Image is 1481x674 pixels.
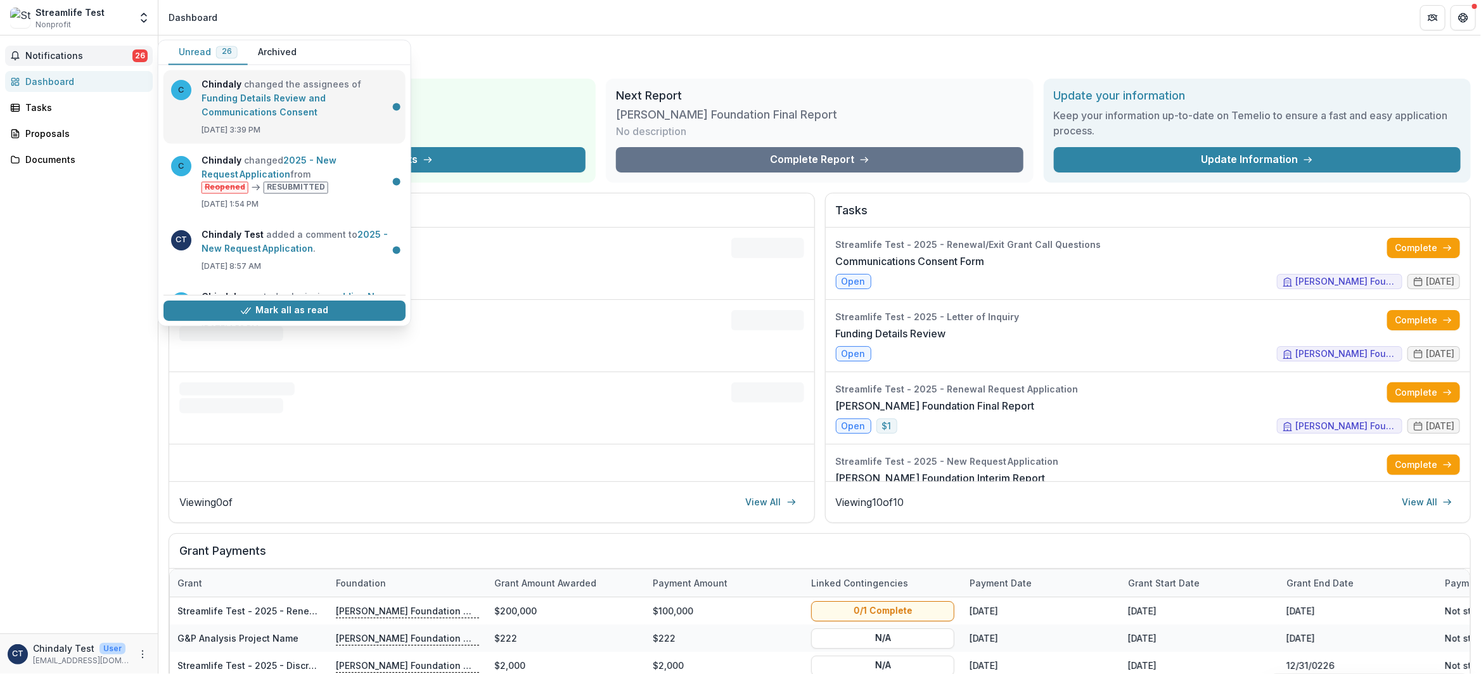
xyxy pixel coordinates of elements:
[202,228,398,256] p: added a comment to .
[1120,597,1279,625] div: [DATE]
[222,48,232,56] span: 26
[962,597,1120,625] div: [DATE]
[836,254,985,269] a: Communications Consent Form
[804,569,962,597] div: Linked Contingencies
[487,569,645,597] div: Grant amount awarded
[33,655,130,666] p: [EMAIL_ADDRESS][DOMAIN_NAME]
[163,8,222,27] nav: breadcrumb
[248,41,307,65] button: Archived
[336,604,479,618] p: [PERSON_NAME] Foundation Workflow Sandbox
[25,51,132,62] span: Notifications
[645,576,735,590] div: Payment Amount
[1054,108,1461,138] h3: Keep your information up-to-date on Temelio to ensure a fast and easy application process.
[616,108,837,122] h3: [PERSON_NAME] Foundation Final Report
[25,127,143,140] div: Proposals
[1279,625,1437,652] div: [DATE]
[1279,569,1437,597] div: Grant end date
[616,124,686,139] p: No description
[169,41,248,65] button: Unread
[179,544,1460,568] h2: Grant Payments
[962,569,1120,597] div: Payment date
[5,123,153,144] a: Proposals
[645,625,804,652] div: $222
[616,147,1023,172] a: Complete Report
[836,326,946,341] a: Funding Details Review
[25,75,143,88] div: Dashboard
[836,495,904,510] p: Viewing 10 of 10
[10,8,30,28] img: Streamlife Test
[135,647,150,662] button: More
[811,628,954,648] button: N/A
[962,576,1039,590] div: Payment date
[1120,625,1279,652] div: [DATE]
[202,154,398,194] p: changed from
[1120,569,1279,597] div: Grant start date
[336,658,479,672] p: [PERSON_NAME] Foundation Workflow Sandbox
[163,301,406,321] button: Mark all as read
[25,153,143,166] div: Documents
[645,569,804,597] div: Payment Amount
[1387,238,1460,258] a: Complete
[179,204,804,228] h2: Proposals
[811,600,954,621] button: 0/1 Complete
[1054,89,1461,103] h2: Update your information
[202,290,398,318] p: created submission
[35,6,105,19] div: Streamlife Test
[177,606,417,616] a: Streamlife Test - 2025 - Renewal Request Application
[177,660,425,671] a: Streamlife Test - 2025 - Discretionary Grant Application
[836,204,1461,228] h2: Tasks
[962,625,1120,652] div: [DATE]
[1387,382,1460,403] a: Complete
[202,93,326,118] a: Funding Details Review and Communications Consent
[336,631,479,645] p: [PERSON_NAME] Foundation Workflow Sandbox
[169,11,217,24] div: Dashboard
[645,597,804,625] div: $100,000
[202,291,388,316] a: adding New Project Name at Invite step
[202,78,398,120] p: changed the assignees of
[5,97,153,118] a: Tasks
[1120,576,1207,590] div: Grant start date
[179,495,233,510] p: Viewing 0 of
[738,492,804,512] a: View All
[1279,576,1361,590] div: Grant end date
[1394,492,1460,512] a: View All
[169,46,1471,68] h1: Dashboard
[487,576,604,590] div: Grant amount awarded
[35,19,71,30] span: Nonprofit
[836,470,1046,486] a: [PERSON_NAME] Foundation Interim Report
[1279,597,1437,625] div: [DATE]
[99,643,125,654] p: User
[5,149,153,170] a: Documents
[804,576,916,590] div: Linked Contingencies
[487,597,645,625] div: $200,000
[135,5,153,30] button: Open entity switcher
[616,89,1023,103] h2: Next Report
[328,569,487,597] div: Foundation
[170,576,210,590] div: Grant
[202,155,337,180] a: 2025 - New Request Application
[1387,455,1460,475] a: Complete
[487,625,645,652] div: $222
[202,229,388,254] a: 2025 - New Request Application
[170,569,328,597] div: Grant
[328,576,394,590] div: Foundation
[33,642,94,655] p: Chindaly Test
[1451,5,1476,30] button: Get Help
[132,49,148,62] span: 26
[1054,147,1461,172] a: Update Information
[177,633,298,644] a: G&P Analysis Project Name
[25,101,143,114] div: Tasks
[836,398,1035,413] a: [PERSON_NAME] Foundation Final Report
[1387,310,1460,330] a: Complete
[12,650,23,658] div: Chindaly Test
[5,71,153,92] a: Dashboard
[5,46,153,66] button: Notifications26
